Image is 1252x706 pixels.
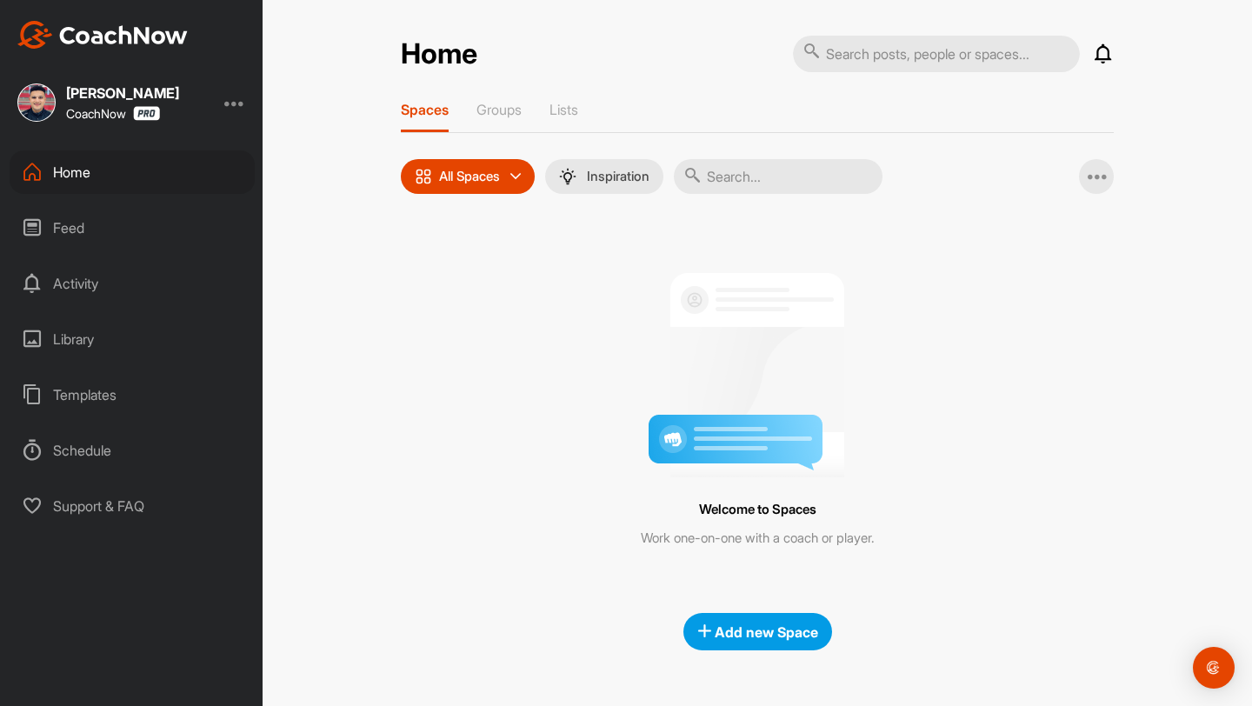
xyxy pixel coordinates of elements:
[10,206,255,250] div: Feed
[415,168,432,185] img: icon
[439,170,500,183] p: All Spaces
[476,101,522,118] p: Groups
[66,106,160,121] div: CoachNow
[649,259,866,477] img: null-training-space.4365a10810bc57ae709573ae74af4951.png
[10,429,255,472] div: Schedule
[401,101,449,118] p: Spaces
[17,21,188,49] img: CoachNow
[793,36,1080,72] input: Search posts, people or spaces...
[10,373,255,416] div: Templates
[10,150,255,194] div: Home
[66,86,179,100] div: [PERSON_NAME]
[1193,647,1235,689] div: Open Intercom Messenger
[401,37,477,71] h2: Home
[440,529,1075,549] div: Work one-on-one with a coach or player.
[17,83,56,122] img: square_d10216e8f01ea54ce1cd81f71b67c923.jpg
[10,484,255,528] div: Support & FAQ
[683,613,832,650] button: Add new Space
[674,159,882,194] input: Search...
[133,106,160,121] img: CoachNow Pro
[440,498,1075,522] div: Welcome to Spaces
[587,170,649,183] p: Inspiration
[10,317,255,361] div: Library
[10,262,255,305] div: Activity
[697,623,818,641] span: Add new Space
[549,101,578,118] p: Lists
[559,168,576,185] img: menuIcon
